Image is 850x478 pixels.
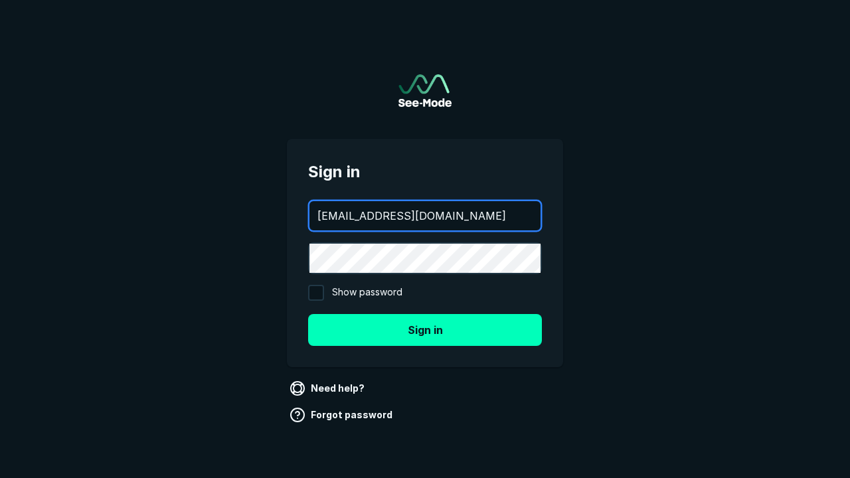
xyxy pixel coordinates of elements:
[287,404,398,426] a: Forgot password
[287,378,370,399] a: Need help?
[309,201,541,230] input: your@email.com
[398,74,452,107] img: See-Mode Logo
[308,160,542,184] span: Sign in
[308,314,542,346] button: Sign in
[398,74,452,107] a: Go to sign in
[332,285,402,301] span: Show password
